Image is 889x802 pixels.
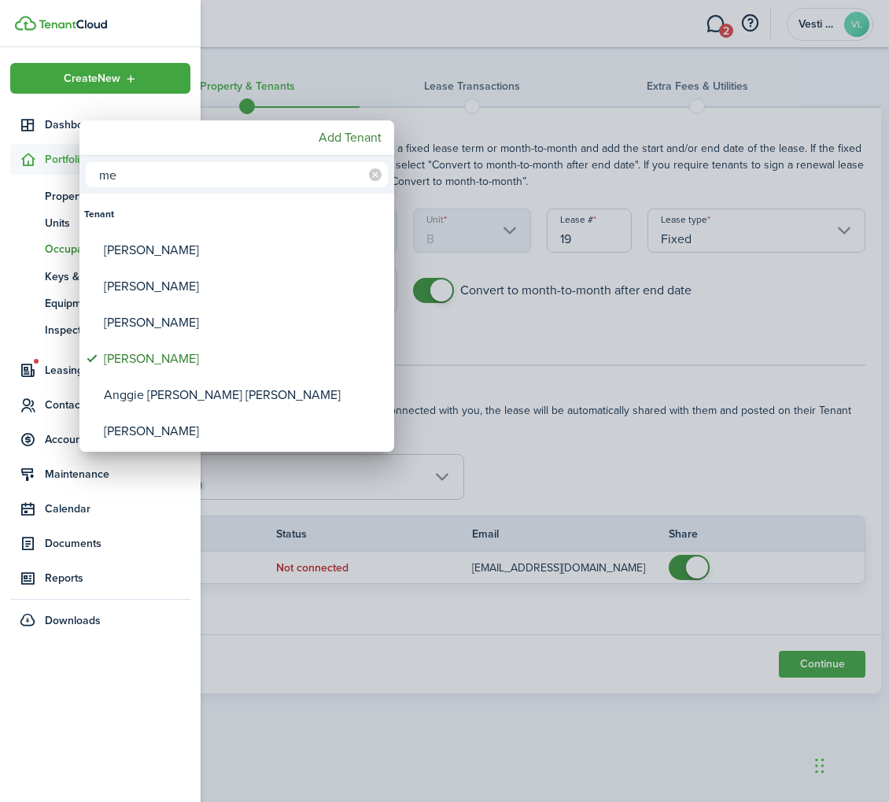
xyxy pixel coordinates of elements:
[104,377,382,413] div: Anggie [PERSON_NAME] [PERSON_NAME]
[104,305,382,341] div: [PERSON_NAME]
[104,413,382,449] div: [PERSON_NAME]
[86,162,388,187] input: Search
[312,124,388,152] mbsc-button: Add Tenant
[104,268,382,305] div: [PERSON_NAME]
[104,341,382,377] div: [PERSON_NAME]
[84,196,389,232] div: Tenant
[104,232,382,268] div: [PERSON_NAME]
[79,194,394,452] mbsc-wheel: Tenants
